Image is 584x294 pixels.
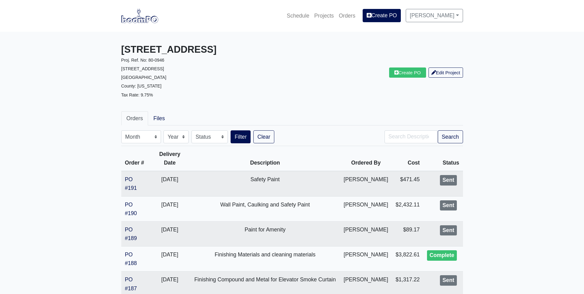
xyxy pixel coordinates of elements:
[336,9,358,22] a: Orders
[423,146,463,171] th: Status
[385,130,438,143] input: Search
[125,276,137,291] a: PO #187
[149,221,190,246] td: [DATE]
[429,67,463,78] a: Edit Project
[284,9,312,22] a: Schedule
[440,200,457,211] div: Sent
[149,247,190,272] td: [DATE]
[190,146,340,171] th: Description
[392,247,423,272] td: $3,822.61
[340,196,392,221] td: [PERSON_NAME]
[231,130,251,143] button: Filter
[312,9,336,22] a: Projects
[121,92,153,97] small: Tax Rate: 9.75%
[125,202,137,216] a: PO #190
[190,196,340,221] td: Wall Paint, Caulking and Safety Paint
[125,176,137,191] a: PO #191
[121,111,148,125] a: Orders
[148,111,170,125] a: Files
[121,66,164,71] small: [STREET_ADDRESS]
[253,130,274,143] a: Clear
[190,171,340,196] td: Safety Paint
[392,221,423,246] td: $89.17
[190,221,340,246] td: Paint for Amenity
[125,227,137,241] a: PO #189
[406,9,463,22] a: [PERSON_NAME]
[149,196,190,221] td: [DATE]
[392,146,423,171] th: Cost
[149,146,190,171] th: Delivery Date
[340,221,392,246] td: [PERSON_NAME]
[149,171,190,196] td: [DATE]
[392,196,423,221] td: $2,432.11
[440,175,457,186] div: Sent
[340,171,392,196] td: [PERSON_NAME]
[121,9,158,23] img: boomPO
[392,171,423,196] td: $471.45
[438,130,463,143] button: Search
[121,75,167,80] small: [GEOGRAPHIC_DATA]
[121,58,164,63] small: Proj. Ref. No: 80-0946
[121,146,150,171] th: Order #
[121,44,288,55] h3: [STREET_ADDRESS]
[440,275,457,286] div: Sent
[427,250,457,261] div: Complete
[363,9,401,22] a: Create PO
[440,225,457,236] div: Sent
[340,247,392,272] td: [PERSON_NAME]
[389,67,426,78] a: Create PO
[125,251,137,266] a: PO #188
[121,84,162,88] small: County: [US_STATE]
[190,247,340,272] td: Finishing Materials and cleaning materials
[340,146,392,171] th: Ordered By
